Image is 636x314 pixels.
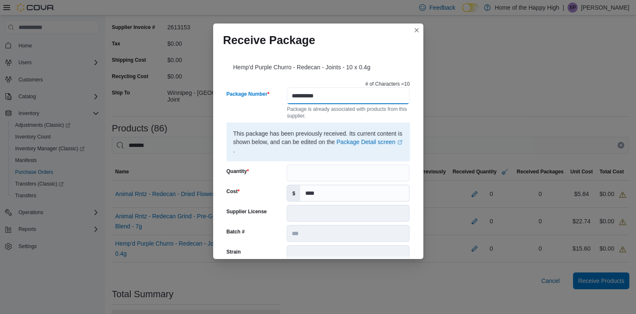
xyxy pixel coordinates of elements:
svg: External link [397,140,402,145]
label: Cost [227,188,240,195]
label: $ [287,185,300,201]
button: Closes this modal window [412,25,422,35]
label: Strain [227,249,241,255]
p: This package has been previously received. Its current content is shown below, and can be edited ... [233,129,403,154]
div: Package is already associated with products from this supplier. [287,104,409,119]
div: Hemp'd Purple Churro - Redecan - Joints - 10 x 0.4g [223,54,413,77]
label: Quantity [227,168,249,175]
h1: Receive Package [223,34,315,47]
label: Batch # [227,228,245,235]
label: Supplier License [227,208,267,215]
a: Package Detail screenExternal link [336,139,402,145]
p: # of Characters = 10 [365,81,410,87]
label: Package Number [227,91,269,97]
